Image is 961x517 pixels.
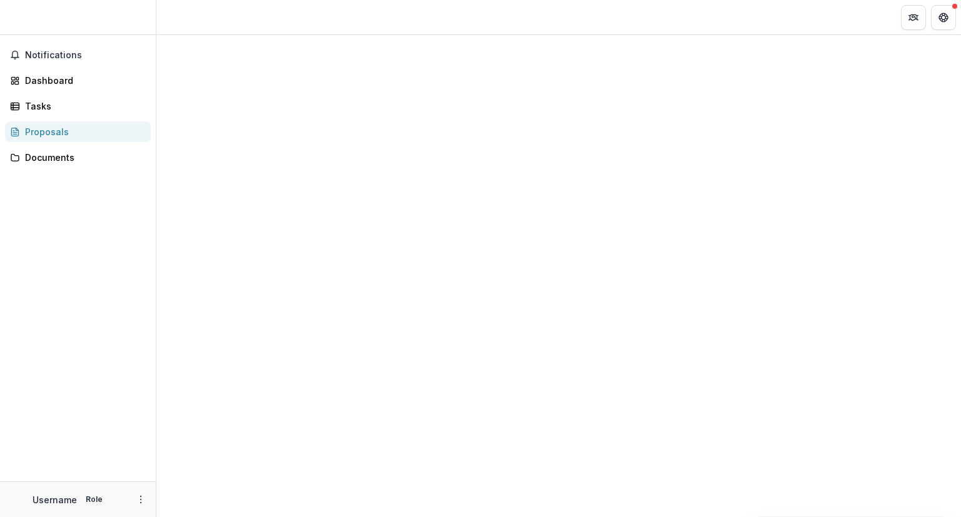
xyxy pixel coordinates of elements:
button: Notifications [5,45,151,65]
a: Documents [5,147,151,168]
p: Username [33,493,77,506]
span: Notifications [25,50,146,61]
div: Proposals [25,125,141,138]
a: Proposals [5,121,151,142]
a: Dashboard [5,70,151,91]
a: Tasks [5,96,151,116]
div: Dashboard [25,74,141,87]
button: Partners [901,5,926,30]
p: Role [82,494,106,505]
button: More [133,492,148,507]
div: Tasks [25,100,141,113]
button: Get Help [931,5,956,30]
div: Documents [25,151,141,164]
